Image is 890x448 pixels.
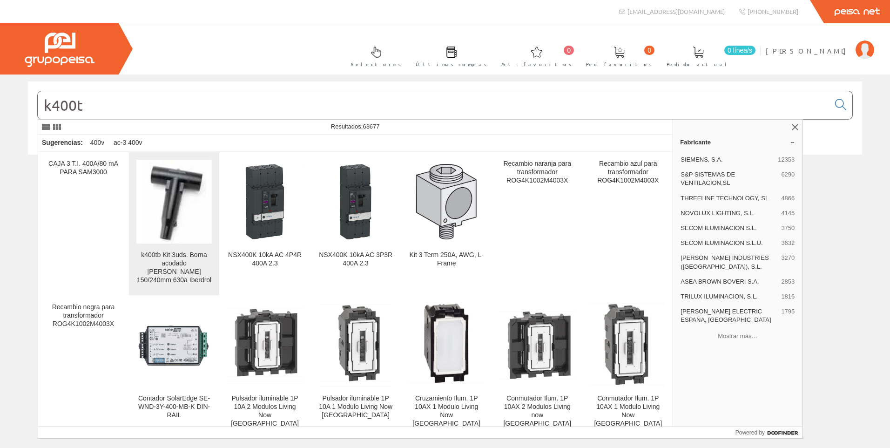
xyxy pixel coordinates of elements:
a: NSX400K 10kA AC 4P4R 400A 2.3 NSX400K 10kA AC 4P4R 400A 2.3 [220,152,310,295]
span: SECOM ILUMINACION S.L. [681,224,777,232]
a: Pulsador iluminable 1P 10A 1 Modulo Living Now Ticino Pulsador iluminable 1P 10A 1 Modulo Living ... [310,296,401,439]
span: 3632 [781,239,795,247]
span: 4145 [781,209,795,217]
span: 0 [564,46,574,55]
a: Kit 3 Term 250A, AWG, L-Frame Kit 3 Term 250A, AWG, L-Frame [401,152,492,295]
a: Recambio azul para transformador ROG4K1002M4003X [583,152,673,295]
img: Pulsador iluminable 1P 10A 2 Modulos Living Now Ticino [227,309,303,382]
span: Pedido actual [667,60,730,69]
span: 63677 [363,123,379,130]
span: SIEMENS, S.A. [681,156,774,164]
a: Selectores [342,39,406,73]
span: 1795 [781,307,795,324]
span: Resultados: [331,123,380,130]
span: Últimas compras [416,60,487,69]
span: TRILUX ILUMINACION, S.L. [681,292,777,301]
div: ac-3 400v [110,135,146,151]
img: k400tb Kit 3uds. Borna acodado simet 150/240mm 630a Iberdrol [142,160,206,244]
div: NSX400K 10kA AC 4P4R 400A 2.3 [227,251,303,268]
a: k400tb Kit 3uds. Borna acodado simet 150/240mm 630a Iberdrol k400tb Kit 3uds. Borna acodado [PERS... [129,152,219,295]
span: 2853 [781,278,795,286]
span: Art. favoritos [501,60,572,69]
div: k400tb Kit 3uds. Borna acodado [PERSON_NAME] 150/240mm 630a Iberdrol [136,251,212,285]
span: [EMAIL_ADDRESS][DOMAIN_NAME] [627,7,725,15]
span: ASEA BROWN BOVERI S.A. [681,278,777,286]
span: Powered by [735,428,765,437]
div: Recambio negra para transformador ROG4K1002M4003X [46,303,121,328]
img: Conmutador Ilum. 1P 10AX 1 Modulo Living Now Ticino [591,303,665,387]
a: Recambio naranja para transformador ROG4K1002M4003X [492,152,582,295]
span: 6290 [781,170,795,187]
a: NSX400K 10kA AC 3P3R 400A 2.3 NSX400K 10kA AC 3P3R 400A 2.3 [310,152,401,295]
div: Sugerencias: [38,136,85,149]
button: Mostrar más… [676,328,799,344]
img: Contador SolarEdge SE-WND-3Y-400-MB-K DIN-RAIL [136,312,212,380]
img: Cruzamiento Ilum. 1P 10AX 1 Modulo Living Now Ticino [409,304,484,387]
span: NOVOLUX LIGHTING, S.L. [681,209,777,217]
input: Buscar... [38,91,829,119]
div: Pulsador iluminable 1P 10A 2 Modulos Living Now [GEOGRAPHIC_DATA] [227,394,303,428]
div: Conmutador Ilum. 1P 10AX 2 Modulos Living now [GEOGRAPHIC_DATA] [499,394,575,428]
a: Fabricante [673,135,802,149]
span: [PERSON_NAME] INDUSTRIES ([GEOGRAPHIC_DATA]), S.L. [681,254,777,271]
div: Kit 3 Term 250A, AWG, L-Frame [409,251,484,268]
a: Conmutador Ilum. 1P 10AX 2 Modulos Living now Ticino Conmutador Ilum. 1P 10AX 2 Modulos Living no... [492,296,582,439]
img: Pulsador iluminable 1P 10A 1 Modulo Living Now Ticino [320,303,391,387]
div: Cruzamiento Ilum. 1P 10AX 1 Modulo Living Now [GEOGRAPHIC_DATA] [409,394,484,428]
a: CAJA 3 T.I. 400A/80 mA PARA SAM3000 [38,152,128,295]
span: 4866 [781,194,795,203]
a: [PERSON_NAME] [766,39,874,48]
img: Grupo Peisa [25,33,94,67]
img: NSX400K 10kA AC 4P4R 400A 2.3 [227,164,303,239]
span: 3750 [781,224,795,232]
img: Conmutador Ilum. 1P 10AX 2 Modulos Living now Ticino [499,311,575,380]
div: Recambio naranja para transformador ROG4K1002M4003X [499,160,575,185]
span: THREELINE TECHNOLOGY, SL [681,194,777,203]
div: CAJA 3 T.I. 400A/80 mA PARA SAM3000 [46,160,121,176]
span: Selectores [351,60,401,69]
span: 1816 [781,292,795,301]
span: [PHONE_NUMBER] [748,7,798,15]
div: Recambio azul para transformador ROG4K1002M4003X [590,160,666,185]
span: [PERSON_NAME] ELECTRIC ESPAÑA, [GEOGRAPHIC_DATA] [681,307,777,324]
span: 12353 [778,156,795,164]
span: S&P SISTEMAS DE VENTILACION,SL [681,170,777,187]
span: 3270 [781,254,795,271]
div: Contador SolarEdge SE-WND-3Y-400-MB-K DIN-RAIL [136,394,212,420]
a: Conmutador Ilum. 1P 10AX 1 Modulo Living Now Ticino Conmutador Ilum. 1P 10AX 1 Modulo Living Now ... [583,296,673,439]
span: 0 línea/s [724,46,755,55]
a: Cruzamiento Ilum. 1P 10AX 1 Modulo Living Now Ticino Cruzamiento Ilum. 1P 10AX 1 Modulo Living No... [401,296,492,439]
div: 400v [87,135,108,151]
a: Pulsador iluminable 1P 10A 2 Modulos Living Now Ticino Pulsador iluminable 1P 10A 2 Modulos Livin... [220,296,310,439]
span: Ped. favoritos [586,60,652,69]
span: 0 [644,46,654,55]
img: NSX400K 10kA AC 3P3R 400A 2.3 [318,164,393,239]
div: NSX400K 10kA AC 3P3R 400A 2.3 [318,251,393,268]
a: Últimas compras [406,39,492,73]
div: Pulsador iluminable 1P 10A 1 Modulo Living Now [GEOGRAPHIC_DATA] [318,394,393,420]
span: SECOM ILUMINACION S.L.U. [681,239,777,247]
div: © Grupo Peisa [28,166,862,174]
a: Powered by [735,427,803,438]
a: Contador SolarEdge SE-WND-3Y-400-MB-K DIN-RAIL Contador SolarEdge SE-WND-3Y-400-MB-K DIN-RAIL [129,296,219,439]
span: [PERSON_NAME] [766,46,851,55]
a: Recambio negra para transformador ROG4K1002M4003X [38,296,128,439]
div: Conmutador Ilum. 1P 10AX 1 Modulo Living Now [GEOGRAPHIC_DATA] [590,394,666,428]
img: Kit 3 Term 250A, AWG, L-Frame [409,164,484,239]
